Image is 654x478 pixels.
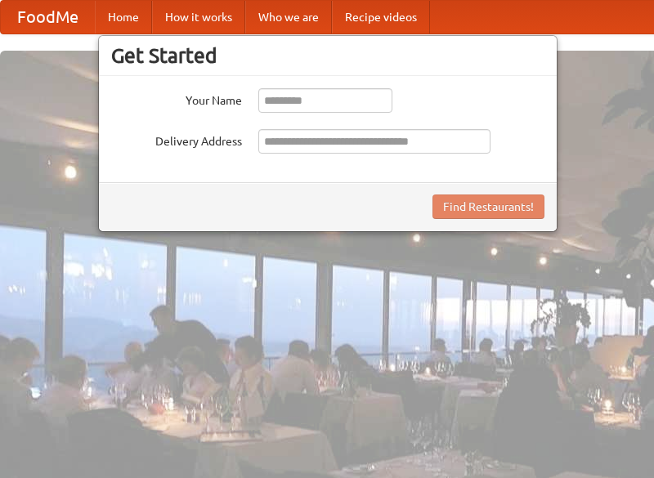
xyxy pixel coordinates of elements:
label: Delivery Address [111,129,242,150]
a: How it works [152,1,245,34]
a: Recipe videos [332,1,430,34]
button: Find Restaurants! [432,194,544,219]
a: Who we are [245,1,332,34]
a: FoodMe [1,1,95,34]
h3: Get Started [111,43,544,68]
label: Your Name [111,88,242,109]
a: Home [95,1,152,34]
